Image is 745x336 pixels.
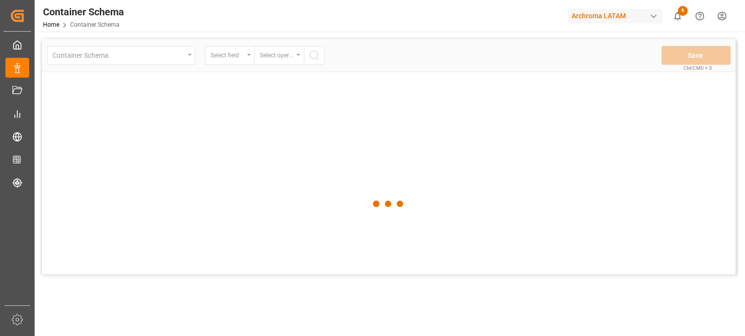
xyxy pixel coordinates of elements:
[568,6,666,25] button: Archroma LATAM
[678,6,688,16] span: 6
[689,5,711,27] button: Help Center
[666,5,689,27] button: show 6 new notifications
[568,9,662,23] div: Archroma LATAM
[43,21,59,28] a: Home
[43,4,124,19] div: Container Schema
